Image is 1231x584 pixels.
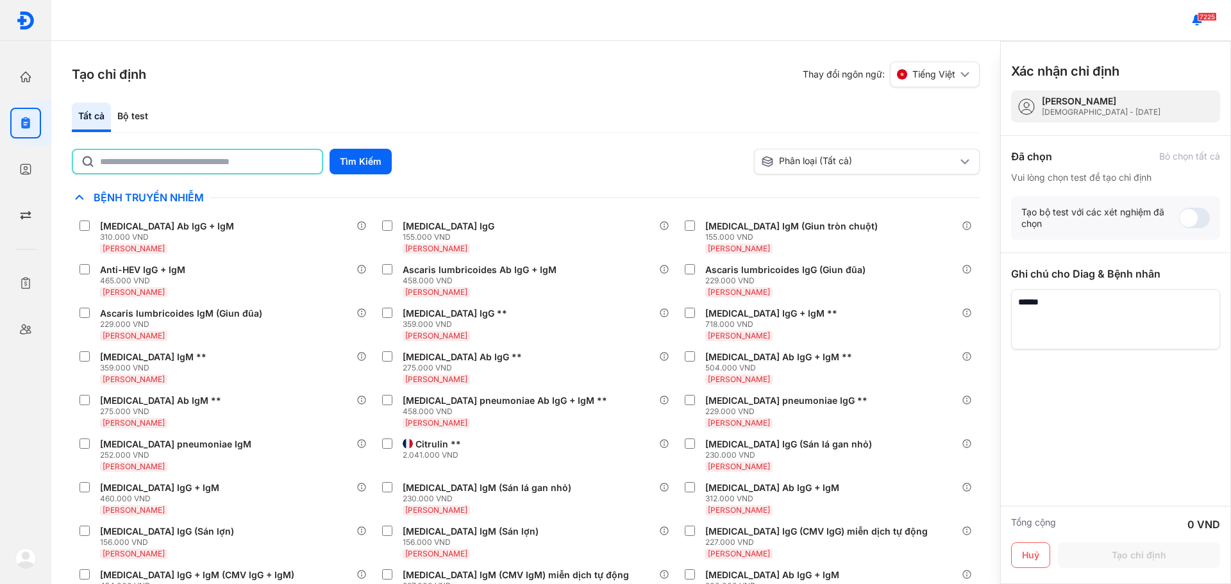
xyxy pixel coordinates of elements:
div: [DEMOGRAPHIC_DATA] - [DATE] [1042,107,1160,117]
div: 458.000 VND [403,406,612,417]
div: [MEDICAL_DATA] IgM ** [100,351,206,363]
span: Bệnh Truyền Nhiễm [87,191,210,204]
div: 458.000 VND [403,276,562,286]
div: Tạo bộ test với các xét nghiệm đã chọn [1021,206,1179,229]
div: [MEDICAL_DATA] IgG ** [403,308,507,319]
div: [MEDICAL_DATA] pneumoniae IgG ** [705,395,867,406]
div: [MEDICAL_DATA] pneumoniae Ab IgG + IgM ** [403,395,607,406]
span: [PERSON_NAME] [103,331,165,340]
h3: Tạo chỉ định [72,65,146,83]
img: logo [16,11,35,30]
div: Bỏ chọn tất cả [1159,151,1220,162]
div: Tổng cộng [1011,517,1056,532]
div: 275.000 VND [403,363,527,373]
span: [PERSON_NAME] [103,549,165,558]
div: Vui lòng chọn test để tạo chỉ định [1011,172,1220,183]
div: 718.000 VND [705,319,842,330]
div: [MEDICAL_DATA] pneumoniae IgM [100,438,251,450]
span: [PERSON_NAME] [708,418,770,428]
div: [MEDICAL_DATA] IgG + IgM [100,482,219,494]
div: [MEDICAL_DATA] Ab IgG ** [403,351,522,363]
span: [PERSON_NAME] [708,287,770,297]
div: Thay đổi ngôn ngữ: [803,62,980,87]
span: [PERSON_NAME] [405,505,467,515]
span: [PERSON_NAME] [405,287,467,297]
div: [MEDICAL_DATA] IgM (Giun tròn chuột) [705,221,878,232]
div: Ghi chú cho Diag & Bệnh nhân [1011,266,1220,281]
div: [MEDICAL_DATA] IgG (Sán lá gan nhỏ) [705,438,872,450]
span: [PERSON_NAME] [103,287,165,297]
div: [PERSON_NAME] [1042,96,1160,107]
span: [PERSON_NAME] [708,505,770,515]
div: Ascaris lumbricoides Ab IgG + IgM [403,264,557,276]
div: 155.000 VND [403,232,499,242]
div: 465.000 VND [100,276,190,286]
h3: Xác nhận chỉ định [1011,62,1119,80]
span: [PERSON_NAME] [405,549,467,558]
div: 230.000 VND [403,494,576,504]
span: [PERSON_NAME] [708,374,770,384]
span: 7225 [1198,12,1217,21]
span: [PERSON_NAME] [103,374,165,384]
div: 359.000 VND [403,319,512,330]
div: 460.000 VND [100,494,224,504]
button: Huỷ [1011,542,1050,568]
span: [PERSON_NAME] [405,374,467,384]
div: 2.041.000 VND [403,450,466,460]
div: Ascaris lumbricoides IgM (Giun đũa) [100,308,262,319]
div: 229.000 VND [100,319,267,330]
div: 156.000 VND [403,537,544,547]
span: [PERSON_NAME] [405,418,467,428]
span: [PERSON_NAME] [708,331,770,340]
div: Citrulin ** [415,438,461,450]
span: [PERSON_NAME] [405,244,467,253]
div: 504.000 VND [705,363,857,373]
div: 312.000 VND [705,494,844,504]
div: Ascaris lumbricoides IgG (Giun đũa) [705,264,866,276]
div: [MEDICAL_DATA] IgG (Sán lợn) [100,526,234,537]
span: [PERSON_NAME] [103,462,165,471]
div: [MEDICAL_DATA] Ab IgM ** [100,395,221,406]
div: 230.000 VND [705,450,877,460]
span: [PERSON_NAME] [103,244,165,253]
div: [MEDICAL_DATA] IgM (Sán lá gan nhỏ) [403,482,571,494]
span: Tiếng Việt [912,69,955,80]
div: 229.000 VND [705,276,871,286]
div: 229.000 VND [705,406,873,417]
div: 156.000 VND [100,537,239,547]
div: [MEDICAL_DATA] IgG + IgM (CMV IgG + IgM) [100,569,294,581]
div: Anti-HEV IgG + IgM [100,264,185,276]
button: Tạo chỉ định [1058,542,1220,568]
div: Phân loại (Tất cả) [761,155,957,168]
span: [PERSON_NAME] [708,462,770,471]
span: [PERSON_NAME] [103,418,165,428]
span: [PERSON_NAME] [103,505,165,515]
div: [MEDICAL_DATA] IgM (CMV IgM) miễn dịch tự động [403,569,629,581]
div: Đã chọn [1011,149,1052,164]
div: 227.000 VND [705,537,933,547]
div: 359.000 VND [100,363,212,373]
div: [MEDICAL_DATA] Ab IgG + IgM ** [705,351,852,363]
div: [MEDICAL_DATA] IgG (CMV IgG) miễn dịch tự động [705,526,928,537]
div: 0 VND [1187,517,1220,532]
div: [MEDICAL_DATA] Ab IgG + IgM [705,569,839,581]
button: Tìm Kiếm [330,149,392,174]
div: [MEDICAL_DATA] Ab IgG + IgM [705,482,839,494]
div: 155.000 VND [705,232,883,242]
div: [MEDICAL_DATA] Ab IgG + IgM [100,221,234,232]
div: Tất cả [72,103,111,132]
div: 310.000 VND [100,232,239,242]
span: [PERSON_NAME] [708,549,770,558]
img: logo [15,548,36,569]
span: [PERSON_NAME] [708,244,770,253]
div: 275.000 VND [100,406,226,417]
div: [MEDICAL_DATA] IgM (Sán lợn) [403,526,539,537]
span: [PERSON_NAME] [405,331,467,340]
div: [MEDICAL_DATA] IgG [403,221,494,232]
div: [MEDICAL_DATA] IgG + IgM ** [705,308,837,319]
div: Bộ test [111,103,155,132]
div: 252.000 VND [100,450,256,460]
